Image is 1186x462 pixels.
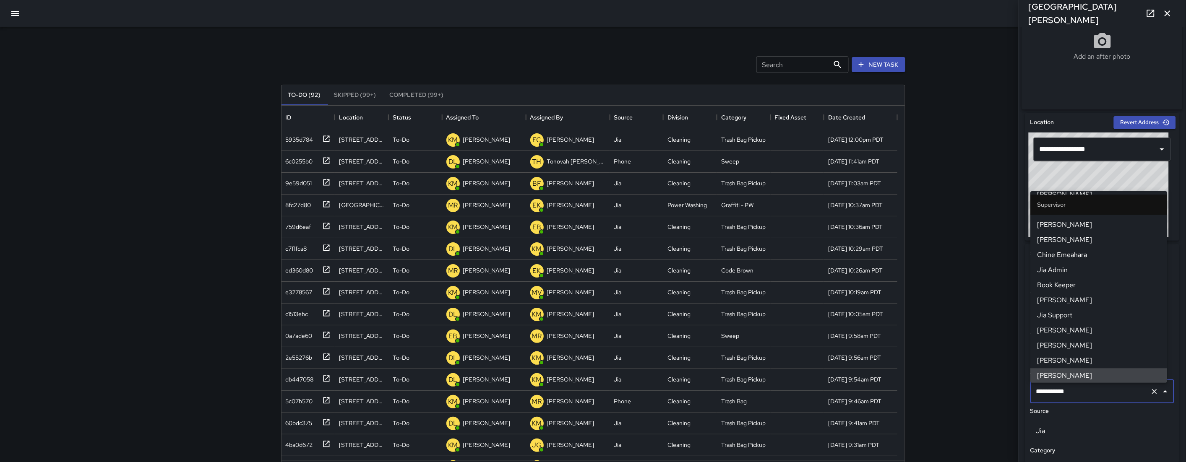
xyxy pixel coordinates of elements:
div: Cleaning [667,244,691,253]
p: To-Do [393,441,409,449]
p: [PERSON_NAME] [463,244,511,253]
div: Category [717,106,771,129]
div: 9e59d051 [282,176,312,187]
div: Cleaning [667,157,691,166]
div: Jia [614,201,622,209]
div: Jia [614,375,622,384]
div: 8/27/2025, 10:36am PDT [828,223,883,231]
p: To-Do [393,201,409,209]
div: 743a Minna Street [339,397,384,405]
div: Category [721,106,746,129]
p: KM [532,375,542,385]
div: Jia [614,441,622,449]
div: Source [610,106,664,129]
div: Date Created [828,106,865,129]
p: KM [532,418,542,428]
div: 151a Russ Street [339,266,384,275]
div: Trash Bag Pickup [721,375,766,384]
div: 1147 Folsom Street [339,310,384,318]
p: [PERSON_NAME] [463,223,511,231]
p: [PERSON_NAME] [547,441,594,449]
div: Cleaning [667,332,691,340]
div: Jia [614,244,622,253]
div: 1121 Howard Street [339,201,384,209]
p: [PERSON_NAME] [463,332,511,340]
div: 8/27/2025, 10:37am PDT [828,201,883,209]
div: 165 8th Street [339,244,384,253]
p: EK [533,200,541,210]
p: DL [448,418,458,428]
p: To-Do [393,157,409,166]
div: 743 Minna Street [339,157,384,166]
p: [PERSON_NAME] [463,266,511,275]
span: [PERSON_NAME] [1037,340,1161,350]
p: KM [532,244,542,254]
div: 1025 Howard Street [339,135,384,144]
p: [PERSON_NAME] [547,419,594,427]
p: KM [448,288,458,298]
p: MR [448,266,458,276]
p: To-Do [393,244,409,253]
div: Code Brown [721,266,753,275]
div: Cleaning [667,288,691,296]
div: Trash Bag Pickup [721,135,766,144]
div: 8/27/2025, 10:26am PDT [828,266,883,275]
div: Phone [614,397,631,405]
div: Status [393,106,411,129]
div: 1543 Mission Street [339,223,384,231]
p: KM [448,179,458,189]
p: [PERSON_NAME] [463,201,511,209]
div: 625 8th Street [339,375,384,384]
p: [PERSON_NAME] [463,419,511,427]
li: Supervisor [1031,195,1168,215]
span: [PERSON_NAME] [1037,220,1161,230]
p: KM [448,397,458,407]
div: Cleaning [667,266,691,275]
div: 1070 Howard Street [339,179,384,187]
div: Power Washing [667,201,707,209]
p: To-Do [393,397,409,405]
p: [PERSON_NAME] [547,266,594,275]
p: [PERSON_NAME] [463,135,511,144]
div: Location [335,106,388,129]
div: c1513ebc [282,306,308,318]
div: Jia [614,179,622,187]
div: Cleaning [667,223,691,231]
div: Date Created [824,106,897,129]
div: Jia [614,419,622,427]
div: Trash Bag Pickup [721,310,766,318]
p: KM [448,135,458,145]
p: EK [533,266,541,276]
p: EB [532,222,541,232]
div: 759d6eaf [282,219,311,231]
p: [PERSON_NAME] [463,441,511,449]
div: Jia [614,266,622,275]
p: Tonovah [PERSON_NAME] [547,157,606,166]
div: 90 Sheridan Street [339,419,384,427]
p: To-Do [393,179,409,187]
p: [PERSON_NAME] [463,397,511,405]
p: DL [448,353,458,363]
div: 652 Minna Street [339,353,384,362]
div: Cleaning [667,135,691,144]
div: 8/27/2025, 12:00pm PDT [828,135,884,144]
div: Fixed Asset [771,106,824,129]
p: [PERSON_NAME] [463,353,511,362]
p: BF [532,179,541,189]
p: To-Do [393,135,409,144]
p: To-Do [393,223,409,231]
div: Sweep [721,332,739,340]
p: [PERSON_NAME] [547,353,594,362]
p: MR [448,200,458,210]
p: KM [532,309,542,319]
p: KM [532,353,542,363]
div: ID [286,106,292,129]
p: DL [448,309,458,319]
div: Cleaning [667,310,691,318]
div: 8/27/2025, 9:41am PDT [828,419,880,427]
div: 5c07b570 [282,394,313,405]
span: [PERSON_NAME] [1037,295,1161,305]
div: ID [282,106,335,129]
div: 999 Brannan Street [339,441,384,449]
div: Sweep [721,157,739,166]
